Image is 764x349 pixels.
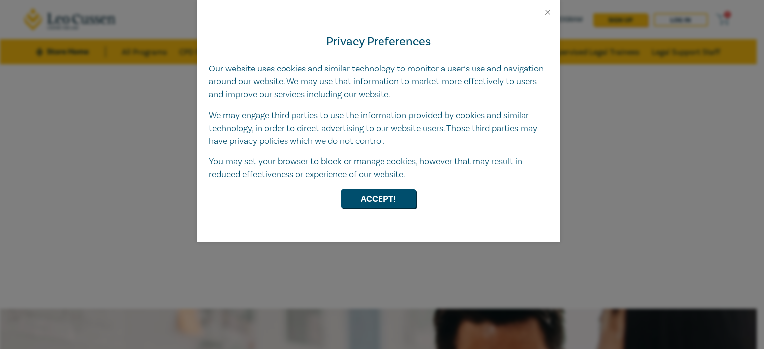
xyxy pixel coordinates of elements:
[209,109,548,148] p: We may engage third parties to use the information provided by cookies and similar technology, in...
[341,189,416,208] button: Accept!
[209,63,548,101] p: Our website uses cookies and similar technology to monitor a user’s use and navigation around our...
[209,155,548,181] p: You may set your browser to block or manage cookies, however that may result in reduced effective...
[209,33,548,51] h4: Privacy Preferences
[543,8,552,17] button: Close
